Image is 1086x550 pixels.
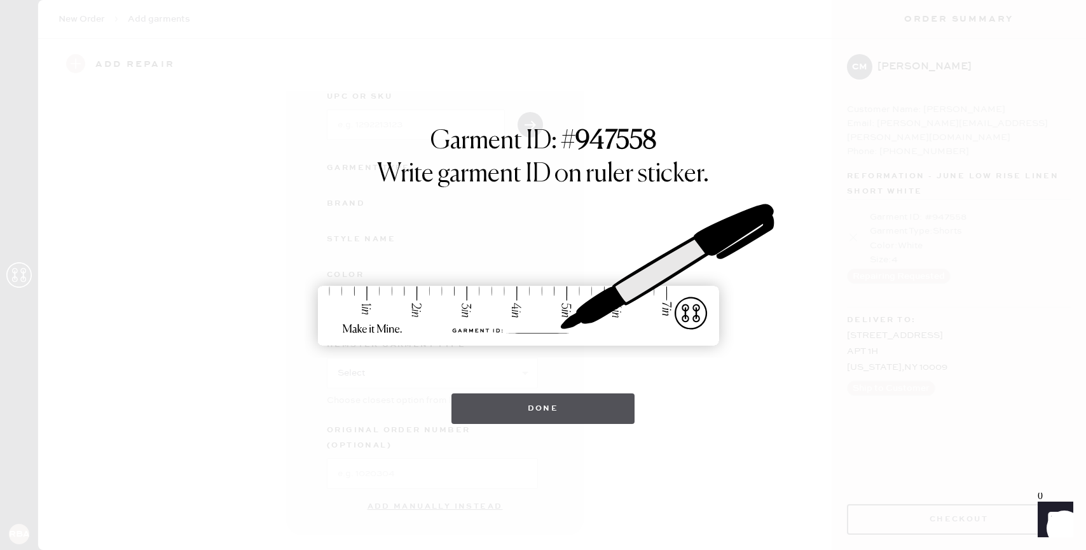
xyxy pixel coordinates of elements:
[377,159,709,190] h1: Write garment ID on ruler sticker.
[575,129,656,154] strong: 947558
[451,393,635,424] button: Done
[430,126,656,159] h1: Garment ID: #
[305,171,781,381] img: ruler-sticker-sharpie.svg
[1026,493,1080,547] iframe: Front Chat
